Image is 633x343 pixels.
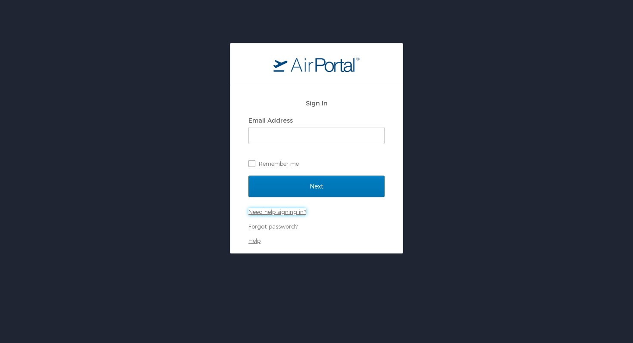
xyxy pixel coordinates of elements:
a: Help [248,237,261,244]
h2: Sign In [248,98,385,108]
label: Email Address [248,117,293,124]
a: Need help signing in? [248,208,306,215]
input: Next [248,176,385,197]
img: logo [273,56,360,72]
label: Remember me [248,157,385,170]
a: Forgot password? [248,223,298,230]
